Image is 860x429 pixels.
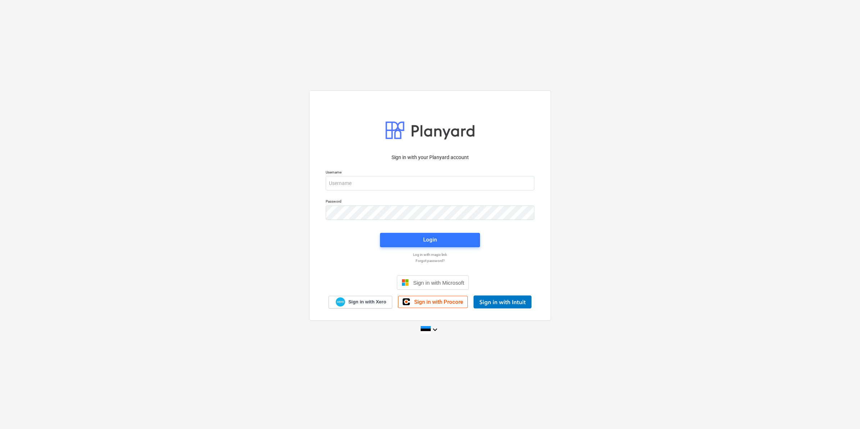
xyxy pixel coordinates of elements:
a: Sign in with Xero [329,296,393,308]
img: Microsoft logo [402,279,409,286]
span: Sign in with Procore [414,299,463,305]
p: Username [326,170,534,176]
a: Forgot password? [322,258,538,263]
i: keyboard_arrow_down [431,325,439,334]
button: Login [380,233,480,247]
a: Log in with magic link [322,252,538,257]
p: Sign in with your Planyard account [326,154,534,161]
a: Sign in with Procore [398,296,468,308]
input: Username [326,176,534,190]
span: Sign in with Xero [348,299,386,305]
div: Login [423,235,437,244]
span: Sign in with Microsoft [413,280,464,286]
p: Password [326,199,534,205]
img: Xero logo [336,297,345,307]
